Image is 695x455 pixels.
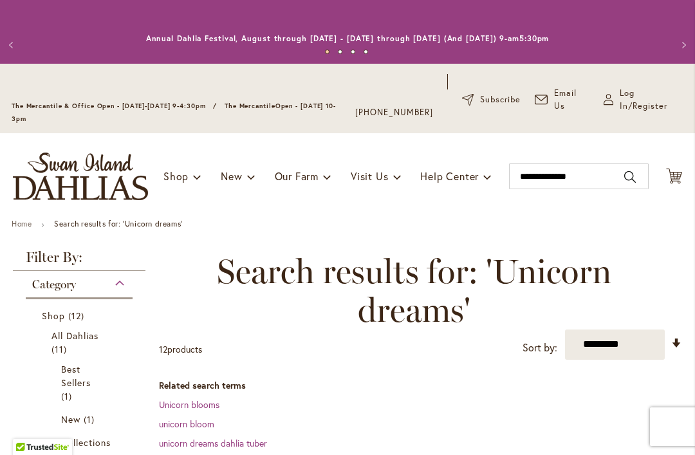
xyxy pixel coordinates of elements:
a: Log In/Register [604,87,683,113]
a: New [61,413,100,426]
a: Subscribe [462,93,521,106]
span: Best Sellers [61,363,91,389]
span: Shop [163,169,189,183]
span: All Dahlias [51,330,99,342]
strong: Filter By: [13,250,145,271]
a: Shop [42,309,120,322]
span: 11 [51,342,70,356]
a: unicorn dreams dahlia tuber [159,437,267,449]
iframe: Launch Accessibility Center [10,409,46,445]
span: 1 [61,389,75,403]
span: Our Farm [275,169,319,183]
span: Subscribe [480,93,521,106]
a: Annual Dahlia Festival, August through [DATE] - [DATE] through [DATE] (And [DATE]) 9-am5:30pm [146,33,550,43]
span: Shop [42,310,65,322]
span: 1 [84,413,98,426]
a: Best Sellers [61,362,100,403]
dt: Related search terms [159,379,682,392]
a: store logo [13,153,148,200]
span: Collections [61,436,111,449]
span: 12 [159,343,167,355]
button: 4 of 4 [364,50,368,54]
button: Next [669,32,695,58]
a: unicorn bloom [159,418,214,430]
a: Home [12,219,32,228]
a: Unicorn blooms [159,398,219,411]
span: Help Center [420,169,479,183]
a: All Dahlias [51,329,110,356]
button: 1 of 4 [325,50,329,54]
p: products [159,339,202,360]
span: Category [32,277,76,292]
span: The Mercantile & Office Open - [DATE]-[DATE] 9-4:30pm / The Mercantile [12,102,275,110]
span: 12 [68,309,88,322]
span: New [221,169,242,183]
span: Search results for: 'Unicorn dreams' [159,252,669,330]
button: 2 of 4 [338,50,342,54]
button: 3 of 4 [351,50,355,54]
span: Log In/Register [620,87,683,113]
strong: Search results for: 'Unicorn dreams' [54,219,183,228]
span: Email Us [554,87,589,113]
span: Visit Us [351,169,388,183]
label: Sort by: [523,336,557,360]
a: [PHONE_NUMBER] [355,106,433,119]
span: New [61,413,80,425]
a: Email Us [535,87,589,113]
